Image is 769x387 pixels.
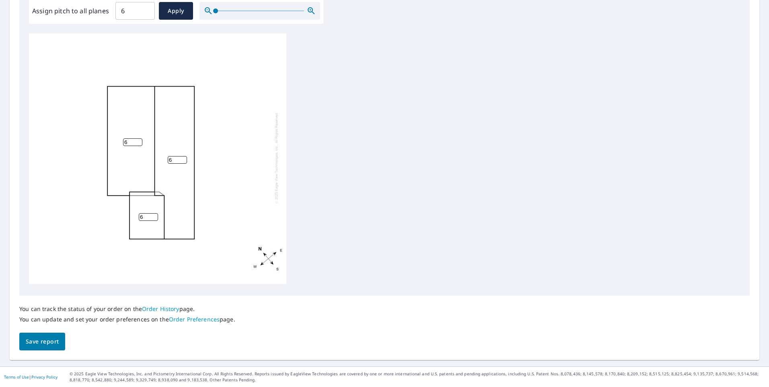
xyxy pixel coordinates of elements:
[70,371,765,383] p: © 2025 Eagle View Technologies, Inc. and Pictometry International Corp. All Rights Reserved. Repo...
[26,337,59,347] span: Save report
[169,315,220,323] a: Order Preferences
[159,2,193,20] button: Apply
[32,6,109,16] label: Assign pitch to all planes
[31,374,58,380] a: Privacy Policy
[165,6,187,16] span: Apply
[142,305,179,313] a: Order History
[4,374,29,380] a: Terms of Use
[19,316,235,323] p: You can update and set your order preferences on the page.
[19,333,65,351] button: Save report
[19,305,235,313] p: You can track the status of your order on the page.
[4,375,58,379] p: |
